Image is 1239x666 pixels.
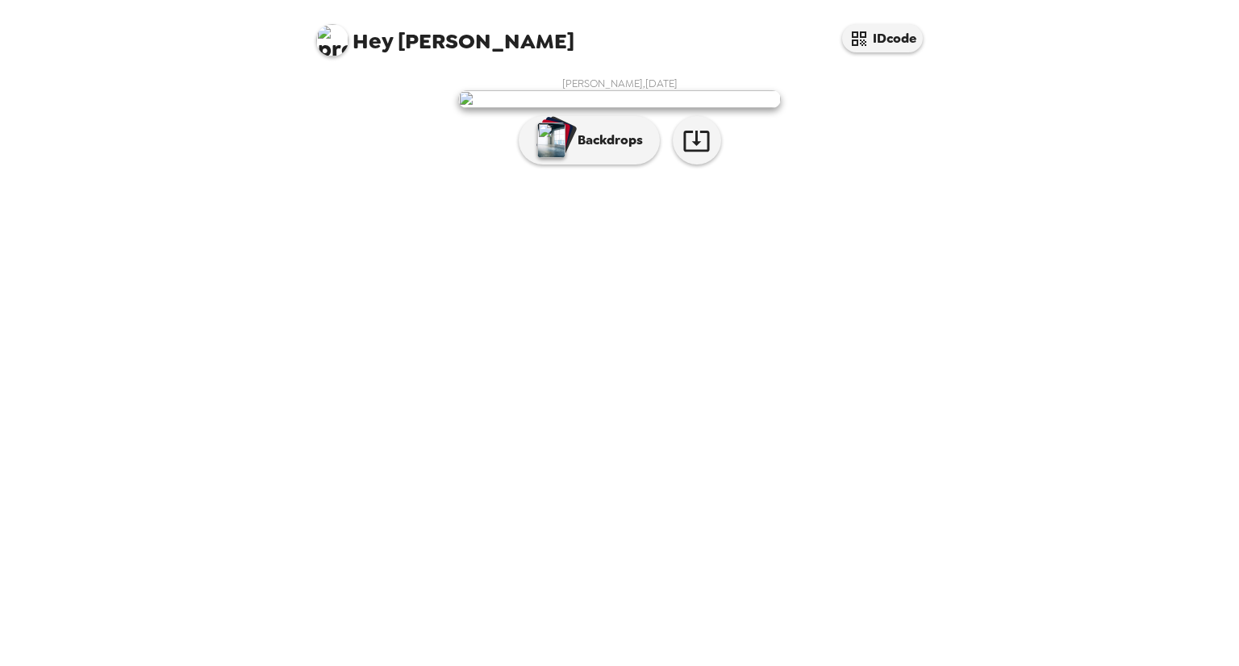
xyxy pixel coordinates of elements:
img: profile pic [316,24,348,56]
span: [PERSON_NAME] , [DATE] [562,77,678,90]
button: Backdrops [519,116,660,164]
p: Backdrops [569,131,643,150]
span: Hey [353,27,393,56]
button: IDcode [842,24,923,52]
span: [PERSON_NAME] [316,16,574,52]
img: user [458,90,781,108]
